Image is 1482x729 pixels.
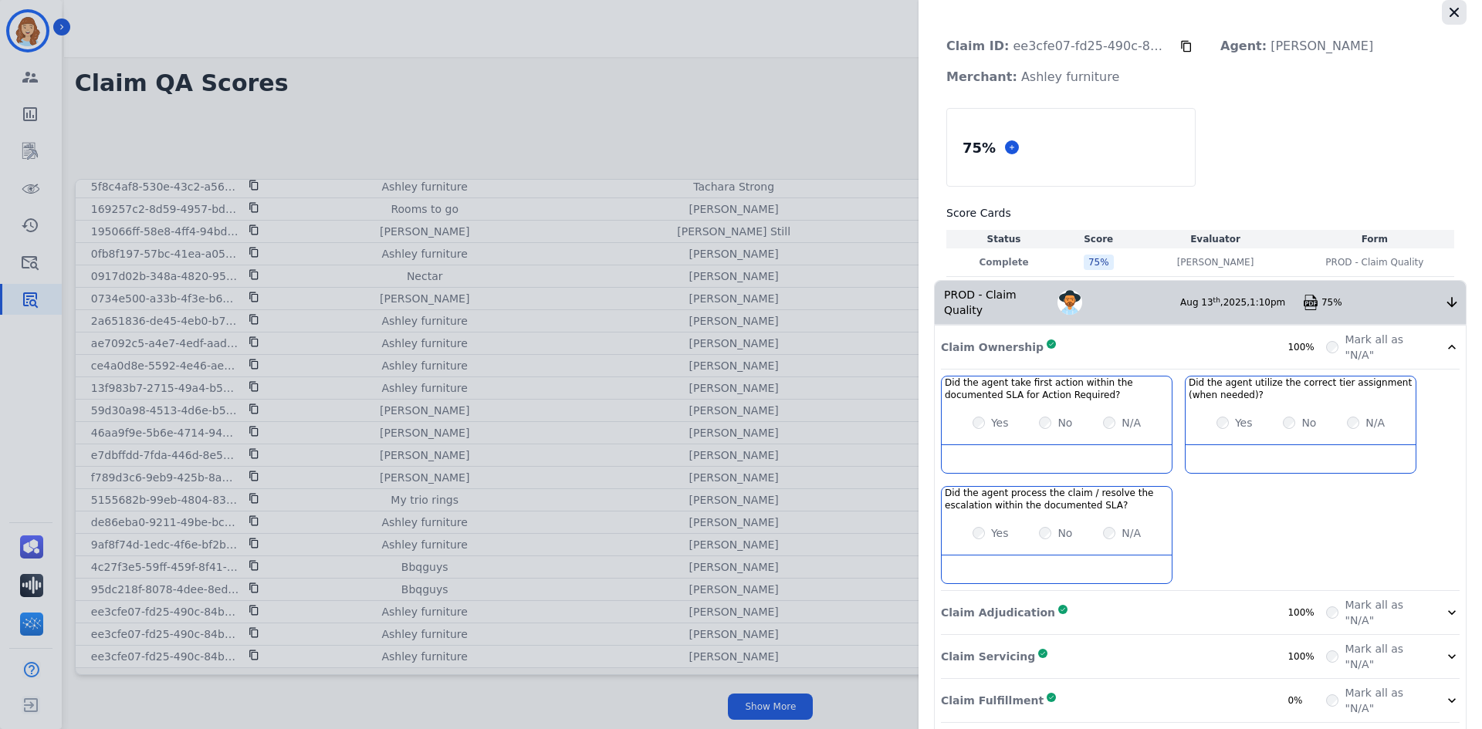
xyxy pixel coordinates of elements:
div: 100% [1287,650,1326,663]
h3: Did the agent process the claim / resolve the escalation within the documented SLA? [945,487,1169,511]
label: N/A [1365,415,1385,430]
label: No [1301,415,1316,430]
p: Complete [949,256,1058,268]
label: N/A [1122,415,1141,430]
p: [PERSON_NAME] [1177,256,1254,268]
label: Yes [991,525,1009,541]
label: N/A [1122,525,1141,541]
div: 100% [1287,606,1326,619]
img: qa-pdf.svg [1303,295,1318,310]
label: Mark all as "N/A" [1345,332,1426,363]
label: Mark all as "N/A" [1345,685,1426,716]
strong: Agent: [1220,39,1267,53]
p: Claim Servicing [941,649,1035,664]
p: Claim Adjudication [941,605,1055,620]
strong: Merchant: [946,69,1017,84]
div: 75 % [1084,255,1114,270]
th: Status [946,230,1061,248]
img: Avatar [1057,290,1082,315]
div: Aug 13 , 2025 , [1180,296,1303,309]
div: 0% [1287,694,1326,707]
p: Claim Fulfillment [941,693,1044,708]
th: Score [1061,230,1135,248]
span: 1:10pm [1250,297,1285,308]
p: ee3cfe07-fd25-490c-84b5-2e29d83c1983 [934,31,1180,62]
label: Yes [1235,415,1253,430]
div: 75 % [959,134,999,161]
p: Claim Ownership [941,339,1044,355]
label: Yes [991,415,1009,430]
div: PROD - Claim Quality [935,281,1057,324]
h3: Did the agent utilize the correct tier assignment (when needed)? [1189,376,1413,401]
label: Mark all as "N/A" [1345,597,1426,628]
div: 75% [1321,296,1444,309]
p: [PERSON_NAME] [1208,31,1386,62]
label: No [1057,415,1072,430]
h3: Score Cards [946,205,1454,221]
th: Form [1295,230,1454,248]
span: PROD - Claim Quality [1325,256,1423,268]
label: Mark all as "N/A" [1345,641,1426,672]
p: Ashley furniture [934,62,1132,93]
h3: Did the agent take first action within the documented SLA for Action Required? [945,376,1169,401]
label: No [1057,525,1072,541]
div: 100% [1287,341,1326,353]
strong: Claim ID: [946,39,1009,53]
th: Evaluator [1135,230,1294,248]
sup: th [1213,296,1220,304]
